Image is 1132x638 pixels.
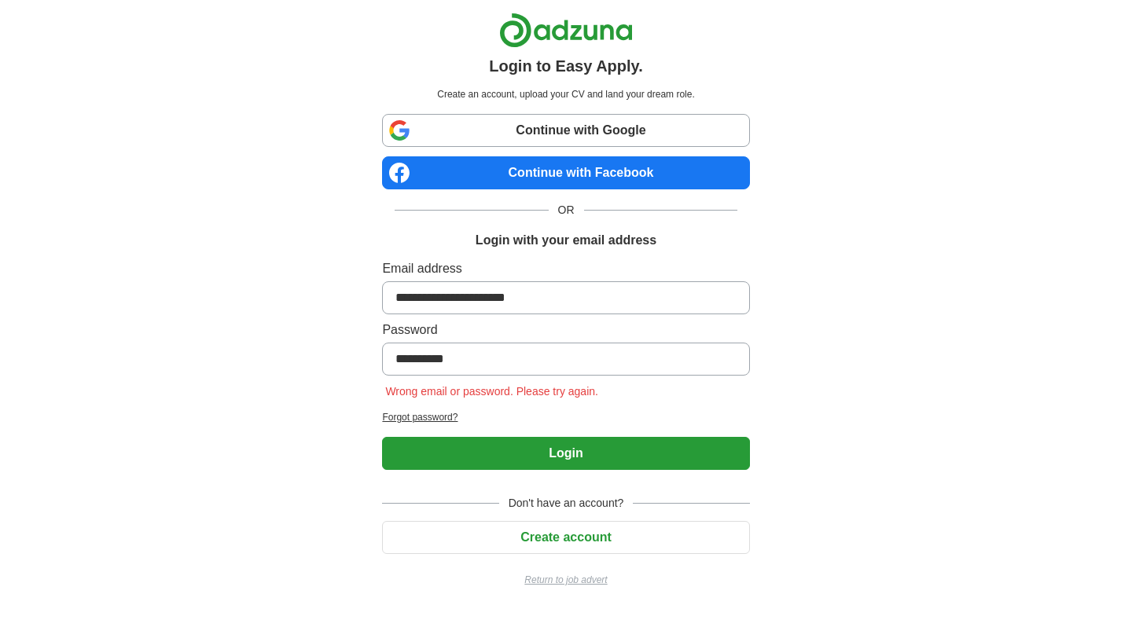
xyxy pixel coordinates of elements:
[382,114,749,147] a: Continue with Google
[385,87,746,101] p: Create an account, upload your CV and land your dream role.
[382,321,749,339] label: Password
[382,259,749,278] label: Email address
[549,202,584,218] span: OR
[382,156,749,189] a: Continue with Facebook
[476,231,656,250] h1: Login with your email address
[382,573,749,587] a: Return to job advert
[382,530,749,544] a: Create account
[382,437,749,470] button: Login
[382,410,749,424] a: Forgot password?
[382,385,601,398] span: Wrong email or password. Please try again.
[499,495,634,511] span: Don't have an account?
[382,521,749,554] button: Create account
[499,13,633,48] img: Adzuna logo
[489,54,643,78] h1: Login to Easy Apply.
